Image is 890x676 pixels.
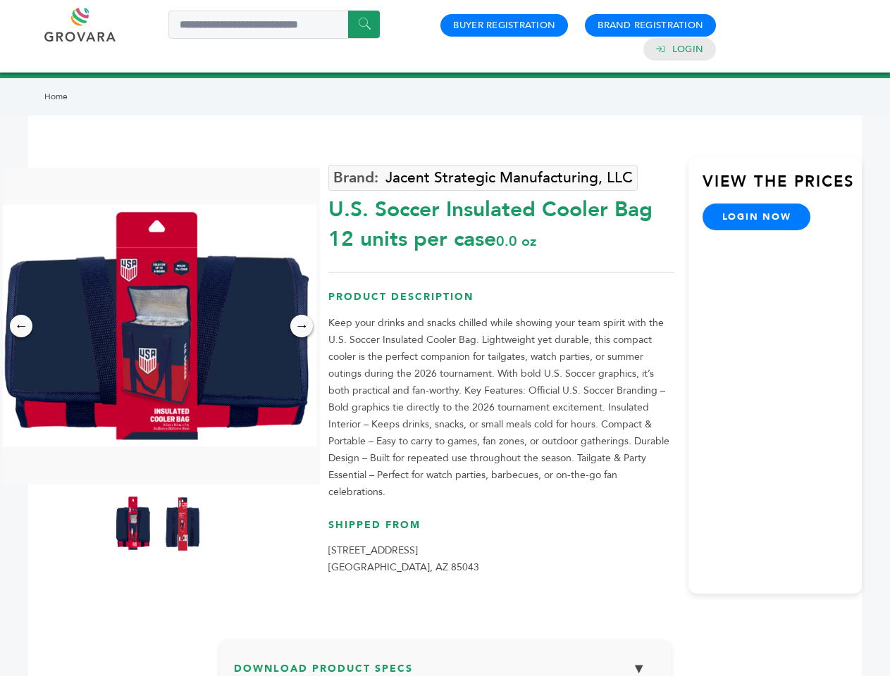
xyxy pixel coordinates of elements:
h3: Shipped From [328,518,674,543]
a: Home [44,91,68,102]
div: → [290,315,313,337]
input: Search a product or brand... [168,11,380,39]
a: Jacent Strategic Manufacturing, LLC [328,165,638,191]
h3: View the Prices [703,171,862,204]
a: Buyer Registration [453,19,555,32]
a: login now [703,204,811,230]
h3: Product Description [328,290,674,315]
img: U.S. Soccer Insulated Cooler Bag 12 units per case 0.0 oz [116,495,151,551]
a: Brand Registration [598,19,703,32]
div: ← [10,315,32,337]
p: [STREET_ADDRESS] [GEOGRAPHIC_DATA], AZ 85043 [328,542,674,576]
a: Login [672,43,703,56]
div: U.S. Soccer Insulated Cooler Bag 12 units per case [328,188,674,254]
span: 0.0 oz [496,232,536,251]
img: U.S. Soccer Insulated Cooler Bag 12 units per case 0.0 oz [165,495,200,551]
p: Keep your drinks and snacks chilled while showing your team spirit with the U.S. Soccer Insulated... [328,315,674,501]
